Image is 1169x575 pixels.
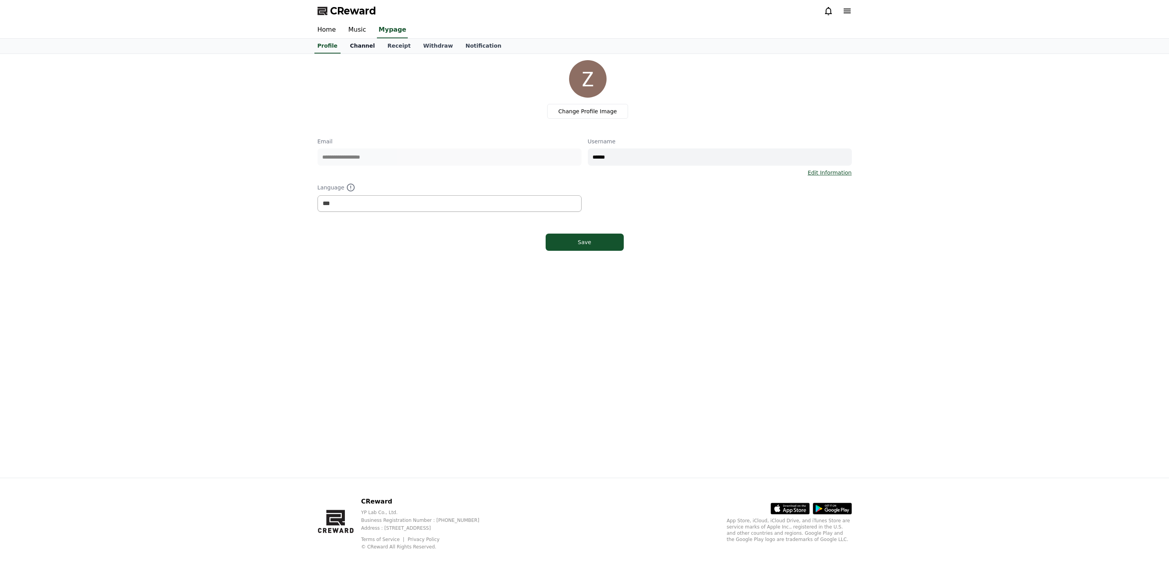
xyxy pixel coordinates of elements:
[342,22,373,38] a: Music
[408,537,440,542] a: Privacy Policy
[318,5,376,17] a: CReward
[546,234,624,251] button: Save
[569,60,607,98] img: profile_image
[588,137,852,145] p: Username
[361,517,492,523] p: Business Registration Number : [PHONE_NUMBER]
[318,137,582,145] p: Email
[318,183,582,192] p: Language
[361,544,492,550] p: © CReward All Rights Reserved.
[344,39,381,54] a: Channel
[361,497,492,506] p: CReward
[314,39,341,54] a: Profile
[459,39,508,54] a: Notification
[311,22,342,38] a: Home
[547,104,628,119] label: Change Profile Image
[381,39,417,54] a: Receipt
[361,537,405,542] a: Terms of Service
[727,518,852,543] p: App Store, iCloud, iCloud Drive, and iTunes Store are service marks of Apple Inc., registered in ...
[808,169,852,177] a: Edit Information
[330,5,376,17] span: CReward
[361,509,492,516] p: YP Lab Co., Ltd.
[377,22,408,38] a: Mypage
[361,525,492,531] p: Address : [STREET_ADDRESS]
[561,238,608,246] div: Save
[417,39,459,54] a: Withdraw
